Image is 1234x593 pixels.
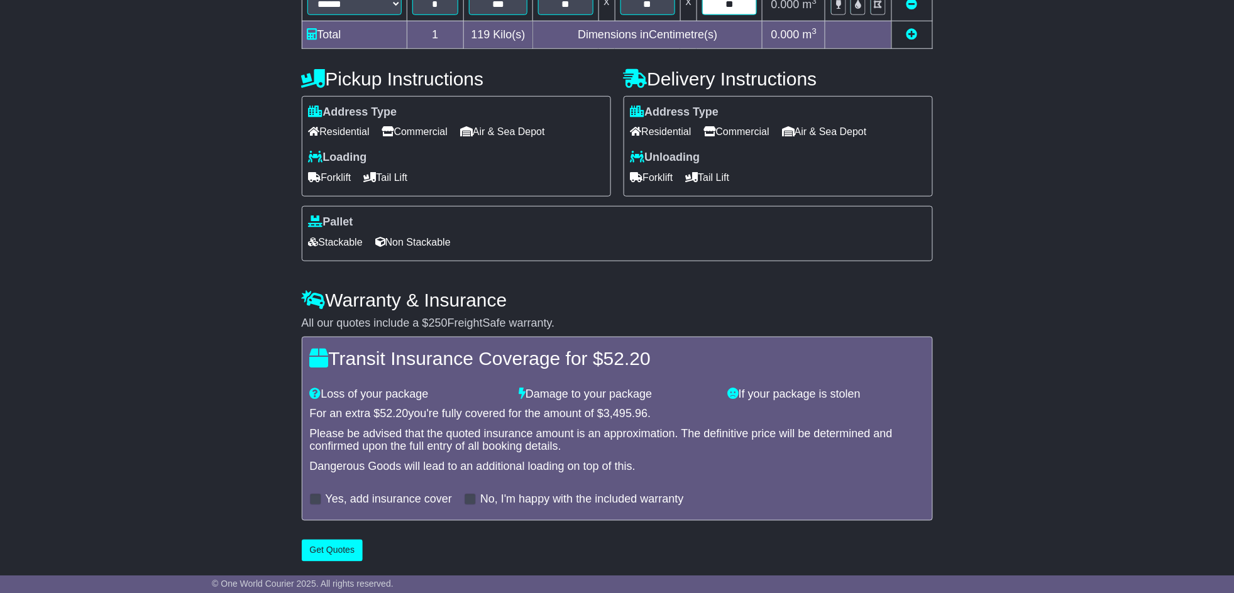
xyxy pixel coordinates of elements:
span: 3,495.96 [603,407,647,420]
td: Kilo(s) [464,21,533,48]
span: Forklift [309,168,351,187]
span: © One World Courier 2025. All rights reserved. [212,579,394,589]
div: All our quotes include a $ FreightSafe warranty. [302,317,933,330]
sup: 3 [812,26,817,36]
button: Get Quotes [302,540,363,562]
td: Dimensions in Centimetre(s) [533,21,763,48]
h4: Pickup Instructions [302,68,611,89]
span: Tail Lift [364,168,408,187]
span: Residential [631,122,691,141]
td: Total [302,21,407,48]
div: Please be advised that the quoted insurance amount is an approximation. The definitive price will... [310,427,925,454]
div: Loss of your package [304,388,513,401]
td: 1 [407,21,464,48]
div: If your package is stolen [722,388,931,401]
span: Tail Lift [686,168,730,187]
span: Residential [309,122,370,141]
label: Yes, add insurance cover [326,493,452,507]
div: Dangerous Goods will lead to an additional loading on top of this. [310,460,925,474]
label: Pallet [309,215,353,229]
span: Air & Sea Depot [782,122,867,141]
span: Forklift [631,168,673,187]
h4: Transit Insurance Coverage for $ [310,348,925,369]
div: For an extra $ you're fully covered for the amount of $ . [310,407,925,421]
label: Address Type [631,106,719,119]
label: Loading [309,151,367,165]
h4: Warranty & Insurance [302,290,933,310]
span: Air & Sea Depot [460,122,545,141]
span: 0.000 [771,28,800,41]
div: Damage to your package [512,388,722,401]
span: 52.20 [380,407,409,420]
span: m [803,28,817,41]
a: Add new item [906,28,918,41]
span: 250 [429,317,448,329]
span: Stackable [309,232,363,252]
span: Non Stackable [375,232,451,252]
label: No, I'm happy with the included warranty [480,493,684,507]
span: 52.20 [603,348,651,369]
h4: Delivery Instructions [624,68,933,89]
span: Commercial [704,122,769,141]
span: 119 [471,28,490,41]
label: Address Type [309,106,397,119]
span: Commercial [382,122,448,141]
label: Unloading [631,151,700,165]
